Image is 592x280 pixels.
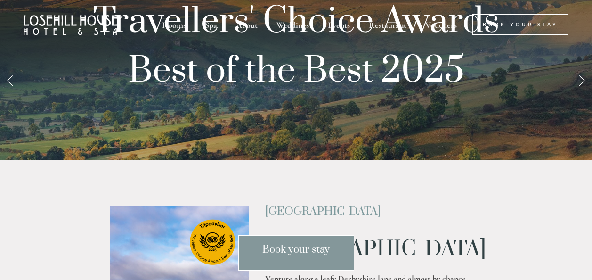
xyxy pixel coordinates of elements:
[417,14,465,35] a: Vouchers
[472,14,568,35] a: Book Your Stay
[262,243,330,261] span: Book your stay
[227,14,266,35] div: About
[268,14,317,35] div: Weddings
[360,14,415,35] div: Restaurant
[238,235,354,271] a: Book your stay
[571,66,592,94] a: Next Slide
[154,14,195,35] div: Rooms
[196,14,226,35] div: Spa
[265,206,482,218] h2: [GEOGRAPHIC_DATA]
[24,15,118,35] img: Losehill House
[319,14,358,35] div: Events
